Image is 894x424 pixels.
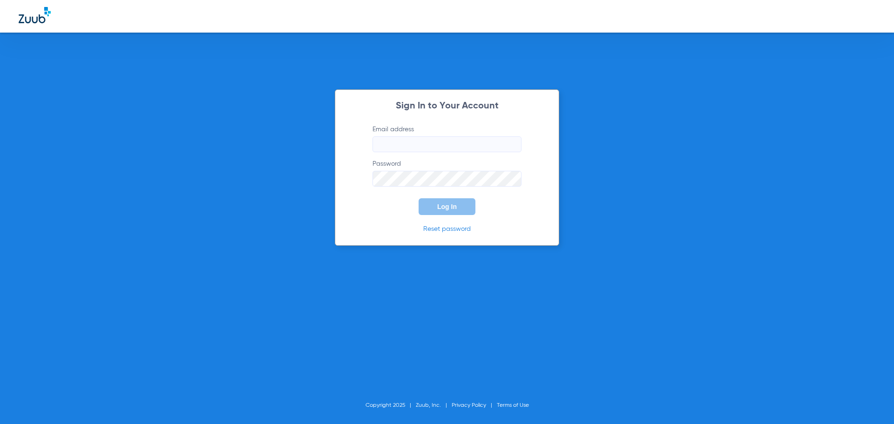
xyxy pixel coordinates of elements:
button: Log In [419,198,475,215]
label: Email address [372,125,521,152]
a: Privacy Policy [452,403,486,408]
a: Terms of Use [497,403,529,408]
h2: Sign In to Your Account [359,101,535,111]
label: Password [372,159,521,187]
img: Zuub Logo [19,7,51,23]
a: Reset password [423,226,471,232]
span: Log In [437,203,457,210]
input: Password [372,171,521,187]
li: Zuub, Inc. [416,401,452,410]
li: Copyright 2025 [366,401,416,410]
input: Email address [372,136,521,152]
